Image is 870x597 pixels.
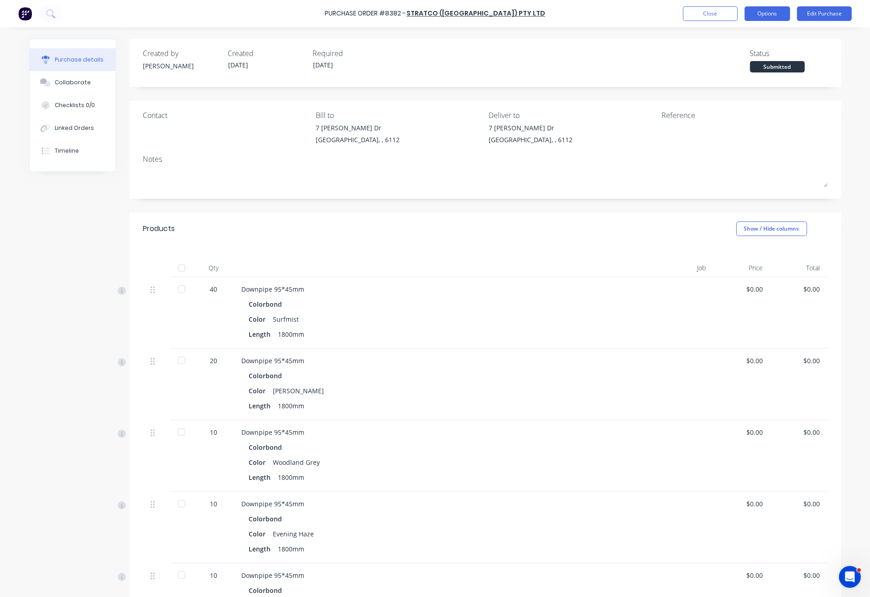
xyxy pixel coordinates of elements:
div: Length [249,328,278,341]
div: $0.00 [778,427,820,437]
div: Length [249,399,278,412]
button: Show / Hide columns [736,221,807,236]
div: Length [249,471,278,484]
div: 10 [201,571,227,580]
div: Colorbond [249,369,286,382]
iframe: Intercom live chat [839,566,861,588]
div: Reference [662,110,828,121]
div: $0.00 [721,499,763,509]
a: Stratco ([GEOGRAPHIC_DATA]) Pty Ltd [406,9,545,18]
div: Purchase Order #8382 - [325,9,406,19]
div: Checklists 0/0 [55,101,95,109]
div: 10 [201,427,227,437]
div: [GEOGRAPHIC_DATA], , 6112 [316,135,400,144]
div: 7 [PERSON_NAME] Dr [489,123,573,133]
div: Price [714,259,771,277]
div: [GEOGRAPHIC_DATA], , 6112 [489,135,573,144]
div: 40 [201,284,227,294]
div: 20 [201,356,227,365]
div: Downpipe 95*45mm [242,499,638,509]
div: Colorbond [249,441,286,454]
div: Downpipe 95*45mm [242,356,638,365]
div: Colorbond [249,584,286,597]
div: 1800mm [278,542,305,556]
div: $0.00 [721,356,763,365]
div: Collaborate [55,78,91,87]
img: Factory [18,7,32,21]
div: Evening Haze [273,527,314,540]
div: Woodland Grey [273,456,320,469]
div: Colorbond [249,298,286,311]
div: Color [249,456,273,469]
div: Created [228,48,306,59]
div: Color [249,313,273,326]
div: Required [313,48,391,59]
div: Products [143,223,175,234]
div: Job [645,259,714,277]
button: Close [683,6,738,21]
div: Linked Orders [55,124,94,132]
div: 1800mm [278,328,305,341]
button: Collaborate [30,71,115,94]
div: Deliver to [489,110,655,121]
div: 1800mm [278,471,305,484]
div: $0.00 [778,499,820,509]
button: Linked Orders [30,117,115,139]
div: Downpipe 95*45mm [242,284,638,294]
div: [PERSON_NAME] [273,384,324,397]
div: Created by [143,48,221,59]
div: Timeline [55,147,79,155]
div: Length [249,542,278,556]
div: $0.00 [778,356,820,365]
div: Color [249,384,273,397]
div: 10 [201,499,227,509]
div: $0.00 [778,571,820,580]
div: 7 [PERSON_NAME] Dr [316,123,400,133]
div: Notes [143,154,828,165]
div: Total [771,259,828,277]
div: Surfmist [273,313,299,326]
div: Color [249,527,273,540]
div: Colorbond [249,512,286,525]
div: $0.00 [778,284,820,294]
div: Downpipe 95*45mm [242,427,638,437]
div: Purchase details [55,56,104,64]
button: Purchase details [30,48,115,71]
div: Qty [193,259,234,277]
div: 1800mm [278,399,305,412]
button: Timeline [30,139,115,162]
div: Status [750,48,828,59]
div: $0.00 [721,284,763,294]
div: Contact [143,110,309,121]
div: [PERSON_NAME] [143,61,221,71]
div: Submitted [750,61,805,72]
button: Options [745,6,790,21]
div: $0.00 [721,571,763,580]
div: Downpipe 95*45mm [242,571,638,580]
div: $0.00 [721,427,763,437]
button: Edit Purchase [797,6,852,21]
div: Bill to [316,110,482,121]
button: Checklists 0/0 [30,94,115,117]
